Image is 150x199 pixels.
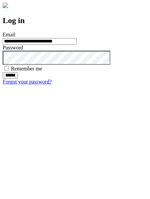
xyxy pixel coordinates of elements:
[3,79,52,84] a: Forgot your password?
[3,3,8,8] img: logo-4e3dc11c47720685a147b03b5a06dd966a58ff35d612b21f08c02c0306f2b779.png
[3,45,23,50] label: Password
[3,32,15,37] label: Email
[11,66,42,71] label: Remember me
[3,16,147,25] h2: Log in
